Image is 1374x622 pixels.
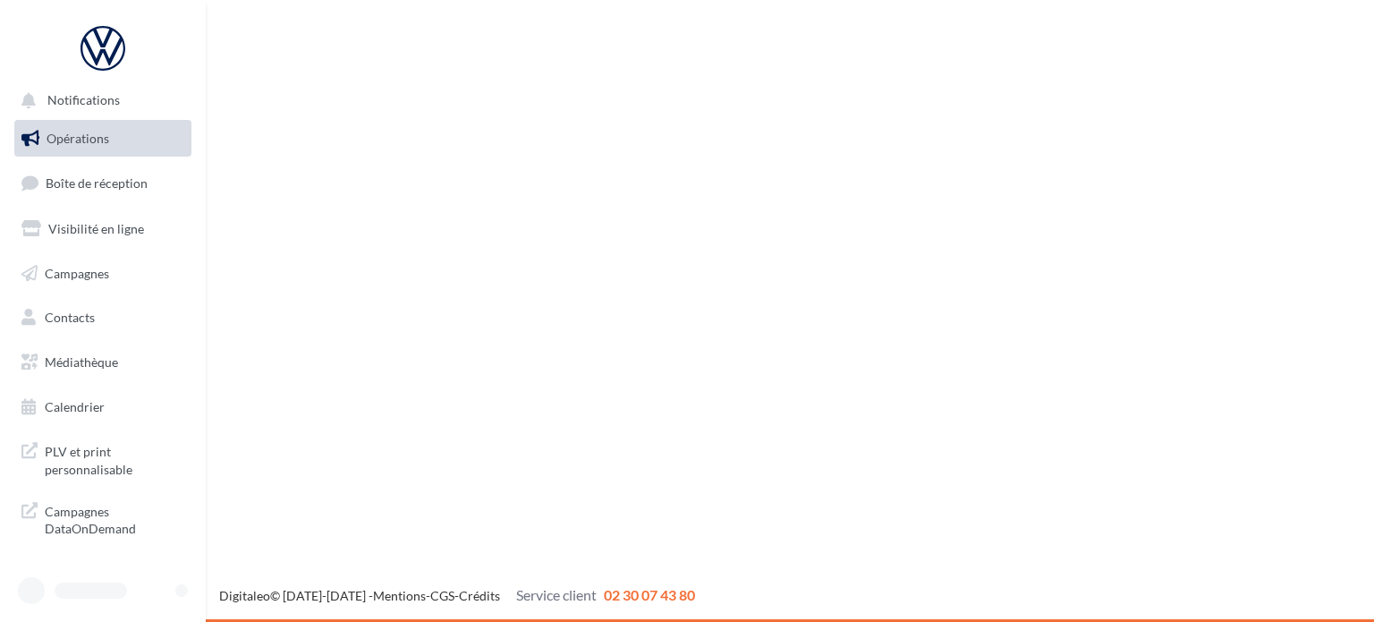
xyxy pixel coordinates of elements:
[11,432,195,485] a: PLV et print personnalisable
[45,439,184,478] span: PLV et print personnalisable
[11,120,195,158] a: Opérations
[11,210,195,248] a: Visibilité en ligne
[45,265,109,280] span: Campagnes
[11,164,195,202] a: Boîte de réception
[45,499,184,538] span: Campagnes DataOnDemand
[45,310,95,325] span: Contacts
[11,388,195,426] a: Calendrier
[11,299,195,337] a: Contacts
[45,399,105,414] span: Calendrier
[11,492,195,545] a: Campagnes DataOnDemand
[45,354,118,370] span: Médiathèque
[459,588,500,603] a: Crédits
[516,586,597,603] span: Service client
[11,255,195,293] a: Campagnes
[604,586,695,603] span: 02 30 07 43 80
[373,588,426,603] a: Mentions
[47,93,120,108] span: Notifications
[48,221,144,236] span: Visibilité en ligne
[46,175,148,191] span: Boîte de réception
[47,131,109,146] span: Opérations
[219,588,695,603] span: © [DATE]-[DATE] - - -
[11,344,195,381] a: Médiathèque
[430,588,454,603] a: CGS
[219,588,270,603] a: Digitaleo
